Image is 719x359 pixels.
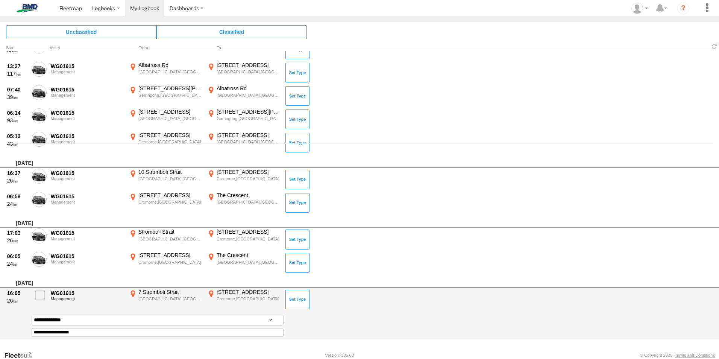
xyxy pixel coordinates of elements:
[51,63,124,70] div: WG01615
[138,252,202,259] div: [STREET_ADDRESS]
[710,43,719,50] span: Refresh
[7,297,27,304] div: 26
[7,94,27,100] div: 39
[7,133,27,140] div: 05:12
[7,177,27,184] div: 26
[285,230,309,249] button: Click to Set
[51,93,124,97] div: Management
[138,236,202,242] div: [GEOGRAPHIC_DATA],[GEOGRAPHIC_DATA]
[7,253,27,260] div: 06:05
[138,296,202,301] div: [GEOGRAPHIC_DATA],[GEOGRAPHIC_DATA]
[128,252,203,274] label: Click to View Event Location
[285,170,309,189] button: Click to Set
[51,290,124,297] div: WG01615
[217,296,280,301] div: Cremorne,[GEOGRAPHIC_DATA]
[4,351,39,359] a: Visit our Website
[138,199,202,205] div: Cremorne,[GEOGRAPHIC_DATA]
[206,46,281,50] div: To
[640,353,715,357] div: © Copyright 2025 -
[217,260,280,265] div: [GEOGRAPHIC_DATA],[GEOGRAPHIC_DATA]
[217,169,280,175] div: [STREET_ADDRESS]
[217,252,280,259] div: The Crescent
[51,176,124,181] div: Management
[7,290,27,297] div: 16:05
[51,297,124,301] div: Management
[51,133,124,140] div: WG01615
[7,70,27,77] div: 117
[7,230,27,236] div: 17:03
[629,3,651,14] div: Craig Roffe
[217,192,280,199] div: The Crescent
[285,253,309,272] button: Click to Set
[138,289,202,295] div: 7 Stromboli Strait
[217,108,280,115] div: [STREET_ADDRESS][PERSON_NAME]
[138,260,202,265] div: Cremorne,[GEOGRAPHIC_DATA]
[206,289,281,310] label: Click to View Event Location
[217,93,280,98] div: [GEOGRAPHIC_DATA],[GEOGRAPHIC_DATA]
[206,228,281,250] label: Click to View Event Location
[51,230,124,236] div: WG01615
[325,353,354,357] div: Version: 305.03
[138,85,202,92] div: [STREET_ADDRESS][PERSON_NAME]
[50,46,125,50] div: Asset
[128,108,203,130] label: Click to View Event Location
[51,193,124,200] div: WG01615
[138,176,202,181] div: [GEOGRAPHIC_DATA],[GEOGRAPHIC_DATA]
[51,236,124,241] div: Management
[206,252,281,274] label: Click to View Event Location
[206,62,281,84] label: Click to View Event Location
[7,260,27,267] div: 24
[7,140,27,147] div: 43
[128,132,203,154] label: Click to View Event Location
[138,228,202,235] div: Stromboli Strait
[156,25,307,39] span: Click to view Classified Trips
[51,86,124,93] div: WG01615
[128,192,203,214] label: Click to View Event Location
[675,353,715,357] a: Terms and Conditions
[138,93,202,98] div: Gerringong,[GEOGRAPHIC_DATA]
[51,110,124,116] div: WG01615
[6,25,156,39] span: Click to view Unclassified Trips
[128,85,203,107] label: Click to View Event Location
[7,237,27,244] div: 26
[677,2,689,14] i: ?
[217,199,280,205] div: [GEOGRAPHIC_DATA],[GEOGRAPHIC_DATA]
[206,192,281,214] label: Click to View Event Location
[217,132,280,138] div: [STREET_ADDRESS]
[285,290,309,309] button: Click to Set
[217,62,280,68] div: [STREET_ADDRESS]
[285,63,309,82] button: Click to Set
[217,139,280,145] div: [GEOGRAPHIC_DATA],[GEOGRAPHIC_DATA]
[51,70,124,74] div: Management
[217,176,280,181] div: Cremorne,[GEOGRAPHIC_DATA]
[51,170,124,176] div: WG01615
[6,46,29,50] div: Click to Sort
[8,4,47,12] img: bmd-logo.svg
[7,170,27,176] div: 16:37
[51,140,124,144] div: Management
[285,110,309,129] button: Click to Set
[128,289,203,310] label: Click to View Event Location
[138,132,202,138] div: [STREET_ADDRESS]
[51,253,124,260] div: WG01615
[128,169,203,190] label: Click to View Event Location
[206,108,281,130] label: Click to View Event Location
[128,46,203,50] div: From
[138,108,202,115] div: [STREET_ADDRESS]
[7,201,27,207] div: 24
[217,289,280,295] div: [STREET_ADDRESS]
[51,116,124,121] div: Management
[217,228,280,235] div: [STREET_ADDRESS]
[7,117,27,124] div: 93
[217,85,280,92] div: Albatross Rd
[285,133,309,152] button: Click to Set
[7,63,27,70] div: 13:27
[138,69,202,75] div: [GEOGRAPHIC_DATA],[GEOGRAPHIC_DATA]
[217,236,280,242] div: Cremorne,[GEOGRAPHIC_DATA]
[51,260,124,264] div: Management
[128,62,203,84] label: Click to View Event Location
[138,62,202,68] div: Albatross Rd
[206,132,281,154] label: Click to View Event Location
[138,116,202,121] div: [GEOGRAPHIC_DATA],[GEOGRAPHIC_DATA]
[7,86,27,93] div: 07:40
